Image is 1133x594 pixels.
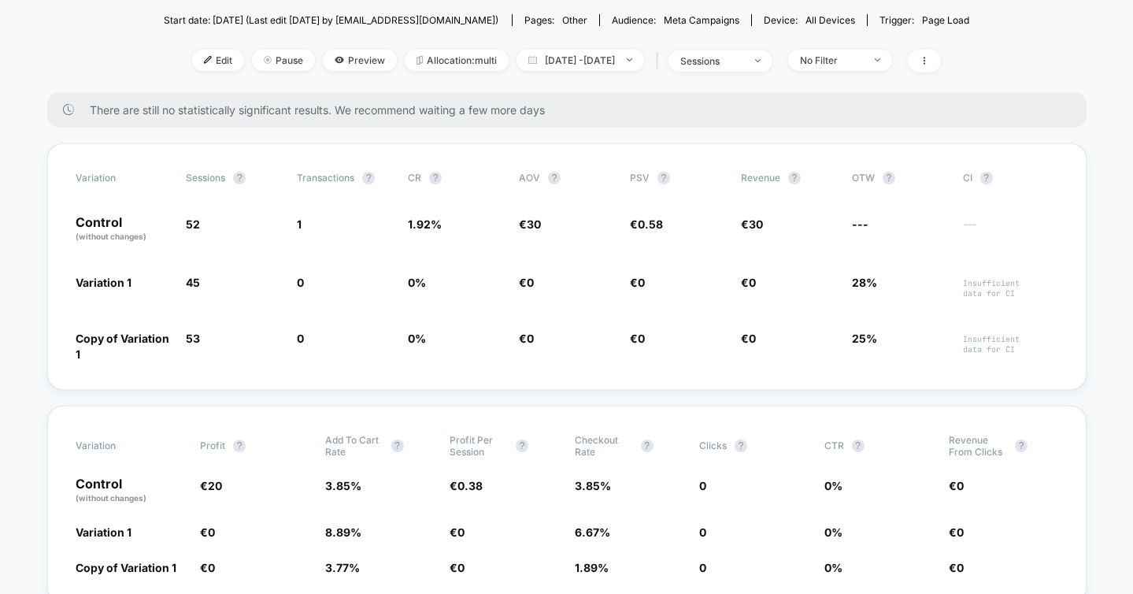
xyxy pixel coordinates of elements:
span: CR [408,172,421,184]
span: 0 [457,525,465,539]
span: | [652,50,668,72]
p: Control [76,216,171,243]
span: Transactions [297,172,354,184]
span: 1.89 % [575,561,609,574]
span: € [741,217,763,231]
span: € [200,561,215,574]
span: 3.77 % [325,561,360,574]
span: Variation [76,434,162,458]
button: ? [1015,440,1027,452]
span: There are still no statistically significant results. We recommend waiting a few more days [90,103,1055,117]
span: (without changes) [76,493,146,503]
span: 0 [699,525,706,539]
span: Copy of Variation 1 [76,561,176,574]
span: all devices [805,14,855,26]
span: 0 % [824,479,842,492]
span: 25% [852,332,877,345]
button: ? [362,172,375,184]
span: 0 [638,332,645,345]
span: 3.85 % [575,479,611,492]
span: Profit [200,440,225,451]
span: € [200,479,222,492]
button: ? [788,172,801,184]
span: 0.38 [457,479,483,492]
span: Revenue [741,172,780,184]
span: 0 [699,479,706,492]
span: € [630,332,645,345]
span: 0 [527,276,534,289]
span: € [519,276,534,289]
span: other [562,14,587,26]
div: Trigger: [879,14,969,26]
span: Insufficient data for CI [963,278,1058,299]
span: 0 [527,332,534,345]
span: 0 [208,561,215,574]
span: PSV [630,172,650,184]
button: ? [657,172,670,184]
span: 45 [186,276,200,289]
button: ? [641,440,654,452]
span: 0 [297,276,304,289]
span: 0 [749,276,756,289]
span: Insufficient data for CI [963,334,1058,362]
button: ? [735,440,747,452]
button: ? [883,172,895,184]
span: € [630,276,645,289]
span: € [949,525,964,539]
span: € [949,479,964,492]
img: end [627,58,632,61]
span: Clicks [699,440,727,451]
div: Pages: [524,14,587,26]
span: Add To Cart Rate [325,434,383,458]
span: 30 [527,217,541,231]
span: Allocation: multi [405,50,509,71]
span: 0 % [824,561,842,574]
span: Copy of Variation 1 [76,332,169,361]
button: ? [391,440,404,452]
span: 52 [186,217,200,231]
span: Variation 1 [76,276,131,289]
span: 0 [957,525,964,539]
button: ? [516,440,528,452]
span: 0 % [408,332,426,345]
span: € [741,332,756,345]
div: Audience: [612,14,739,26]
span: AOV [519,172,540,184]
button: ? [429,172,442,184]
span: CI [963,172,1050,184]
img: end [875,58,880,61]
p: Control [76,477,185,504]
span: Variation 1 [76,525,131,539]
span: Sessions [186,172,225,184]
span: 1 [297,217,302,231]
span: 0 [638,276,645,289]
span: Start date: [DATE] (Last edit [DATE] by [EMAIL_ADDRESS][DOMAIN_NAME]) [164,14,498,26]
span: Pause [252,50,315,71]
span: Device: [751,14,867,26]
span: OTW [852,172,939,184]
span: 28% [852,276,877,289]
button: ? [548,172,561,184]
span: 20 [208,479,222,492]
span: € [949,561,964,574]
span: 0 % [824,525,842,539]
span: --- [852,217,868,231]
span: Profit Per Session [450,434,508,458]
button: ? [980,172,993,184]
span: € [519,217,541,231]
img: edit [204,56,212,64]
span: Meta campaigns [664,14,739,26]
img: rebalance [417,56,423,65]
span: € [450,479,483,492]
img: end [264,56,272,64]
span: Page Load [922,14,969,26]
span: 3.85 % [325,479,361,492]
span: 30 [749,217,763,231]
span: 0 [749,332,756,345]
span: € [630,217,663,231]
img: end [755,59,761,62]
span: (without changes) [76,232,146,241]
span: 6.67 % [575,525,610,539]
span: Preview [323,50,397,71]
span: 0 [457,561,465,574]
